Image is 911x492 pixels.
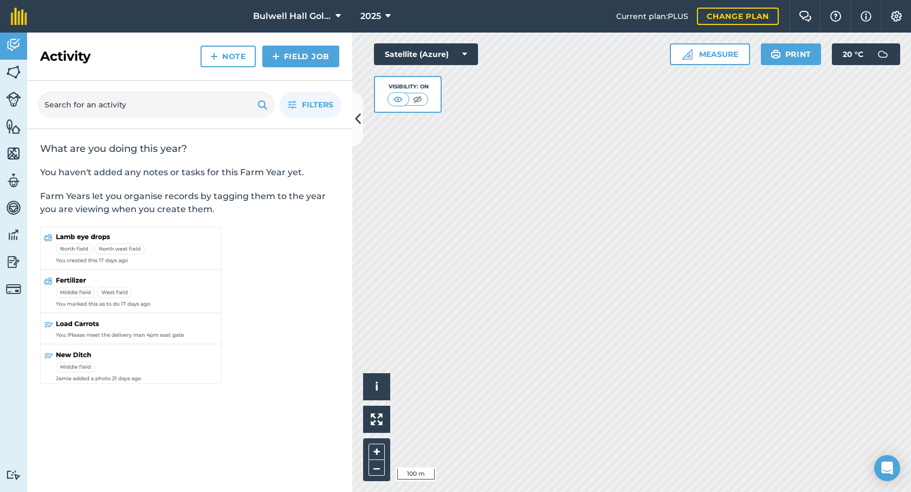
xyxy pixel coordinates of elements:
[374,43,478,65] button: Satellite (Azure)
[11,8,27,25] img: fieldmargin Logo
[360,10,381,23] span: 2025
[272,50,280,63] img: svg+xml;base64,PHN2ZyB4bWxucz0iaHR0cDovL3d3dy53My5vcmcvMjAwMC9zdmciIHdpZHRoPSIxNCIgaGVpZ2h0PSIyNC...
[6,64,21,80] img: svg+xml;base64,PHN2ZyB4bWxucz0iaHR0cDovL3d3dy53My5vcmcvMjAwMC9zdmciIHdpZHRoPSI1NiIgaGVpZ2h0PSI2MC...
[6,118,21,135] img: svg+xml;base64,PHN2ZyB4bWxucz0iaHR0cDovL3d3dy53My5vcmcvMjAwMC9zdmciIHdpZHRoPSI1NiIgaGVpZ2h0PSI2MC...
[302,99,333,111] span: Filters
[369,444,385,460] button: +
[40,142,339,155] h2: What are you doing this year?
[829,11,842,22] img: A question mark icon
[6,282,21,297] img: svg+xml;base64,PD94bWwgdmVyc2lvbj0iMS4wIiBlbmNvZGluZz0idXRmLTgiPz4KPCEtLSBHZW5lcmF0b3I6IEFkb2JlIE...
[799,11,812,22] img: Two speech bubbles overlapping with the left bubble in the forefront
[363,373,390,400] button: i
[210,50,218,63] img: svg+xml;base64,PHN2ZyB4bWxucz0iaHR0cDovL3d3dy53My5vcmcvMjAwMC9zdmciIHdpZHRoPSIxNCIgaGVpZ2h0PSIyNC...
[616,10,688,22] span: Current plan : PLUS
[387,82,429,91] div: Visibility: On
[280,92,341,118] button: Filters
[6,254,21,270] img: svg+xml;base64,PD94bWwgdmVyc2lvbj0iMS4wIiBlbmNvZGluZz0idXRmLTgiPz4KPCEtLSBHZW5lcmF0b3I6IEFkb2JlIE...
[670,43,750,65] button: Measure
[6,145,21,162] img: svg+xml;base64,PHN2ZyB4bWxucz0iaHR0cDovL3d3dy53My5vcmcvMjAwMC9zdmciIHdpZHRoPSI1NiIgaGVpZ2h0PSI2MC...
[6,92,21,107] img: svg+xml;base64,PD94bWwgdmVyc2lvbj0iMS4wIiBlbmNvZGluZz0idXRmLTgiPz4KPCEtLSBHZW5lcmF0b3I6IEFkb2JlIE...
[6,200,21,216] img: svg+xml;base64,PD94bWwgdmVyc2lvbj0iMS4wIiBlbmNvZGluZz0idXRmLTgiPz4KPCEtLSBHZW5lcmF0b3I6IEFkb2JlIE...
[262,46,339,67] a: Field Job
[253,10,331,23] span: Bulwell Hall Golf Club
[375,380,378,393] span: i
[843,43,863,65] span: 20 ° C
[40,48,91,65] h2: Activity
[697,8,779,25] a: Change plan
[761,43,822,65] button: Print
[890,11,903,22] img: A cog icon
[6,470,21,480] img: svg+xml;base64,PD94bWwgdmVyc2lvbj0iMS4wIiBlbmNvZGluZz0idXRmLTgiPz4KPCEtLSBHZW5lcmF0b3I6IEFkb2JlIE...
[257,98,268,111] img: svg+xml;base64,PHN2ZyB4bWxucz0iaHR0cDovL3d3dy53My5vcmcvMjAwMC9zdmciIHdpZHRoPSIxOSIgaGVpZ2h0PSIyNC...
[682,49,693,60] img: Ruler icon
[771,48,781,61] img: svg+xml;base64,PHN2ZyB4bWxucz0iaHR0cDovL3d3dy53My5vcmcvMjAwMC9zdmciIHdpZHRoPSIxOSIgaGVpZ2h0PSIyNC...
[6,172,21,189] img: svg+xml;base64,PD94bWwgdmVyc2lvbj0iMS4wIiBlbmNvZGluZz0idXRmLTgiPz4KPCEtLSBHZW5lcmF0b3I6IEFkb2JlIE...
[411,94,424,105] img: svg+xml;base64,PHN2ZyB4bWxucz0iaHR0cDovL3d3dy53My5vcmcvMjAwMC9zdmciIHdpZHRoPSI1MCIgaGVpZ2h0PSI0MC...
[201,46,256,67] a: Note
[369,460,385,476] button: –
[874,455,900,481] div: Open Intercom Messenger
[6,37,21,53] img: svg+xml;base64,PD94bWwgdmVyc2lvbj0iMS4wIiBlbmNvZGluZz0idXRmLTgiPz4KPCEtLSBHZW5lcmF0b3I6IEFkb2JlIE...
[832,43,900,65] button: 20 °C
[40,190,339,216] p: Farm Years let you organise records by tagging them to the year you are viewing when you create t...
[371,413,383,425] img: Four arrows, one pointing top left, one top right, one bottom right and the last bottom left
[861,10,871,23] img: svg+xml;base64,PHN2ZyB4bWxucz0iaHR0cDovL3d3dy53My5vcmcvMjAwMC9zdmciIHdpZHRoPSIxNyIgaGVpZ2h0PSIxNy...
[6,227,21,243] img: svg+xml;base64,PD94bWwgdmVyc2lvbj0iMS4wIiBlbmNvZGluZz0idXRmLTgiPz4KPCEtLSBHZW5lcmF0b3I6IEFkb2JlIE...
[391,94,405,105] img: svg+xml;base64,PHN2ZyB4bWxucz0iaHR0cDovL3d3dy53My5vcmcvMjAwMC9zdmciIHdpZHRoPSI1MCIgaGVpZ2h0PSI0MC...
[872,43,894,65] img: svg+xml;base64,PD94bWwgdmVyc2lvbj0iMS4wIiBlbmNvZGluZz0idXRmLTgiPz4KPCEtLSBHZW5lcmF0b3I6IEFkb2JlIE...
[38,92,274,118] input: Search for an activity
[40,166,339,179] p: You haven't added any notes or tasks for this Farm Year yet.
